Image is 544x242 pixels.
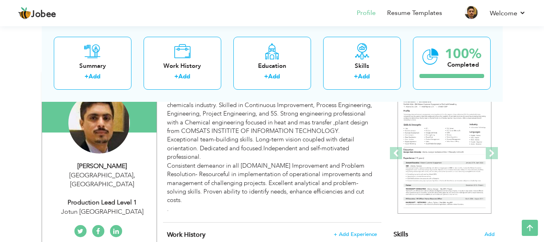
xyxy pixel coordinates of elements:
span: Skills [394,230,408,239]
a: Add [178,72,190,80]
span: , [133,171,135,180]
div: 100% [445,47,481,60]
div: Work History [150,61,215,70]
div: Skills [330,61,394,70]
div: [PERSON_NAME] [48,162,157,171]
img: jobee.io [18,7,31,20]
span: Add [485,231,495,238]
a: Add [268,72,280,80]
div: Experienced Chemical Engineer with a demonstrated history of working in the chemicals industry. S... [167,92,377,213]
span: + Add Experience [334,231,377,237]
img: Profile Img [465,6,478,19]
div: Education [240,61,305,70]
div: Production Lead Level 1 [48,198,157,207]
a: Add [358,72,370,80]
span: Jobee [31,10,56,19]
div: Summary [60,61,125,70]
a: Jobee [18,7,56,20]
label: + [85,72,89,81]
label: + [264,72,268,81]
label: + [354,72,358,81]
span: Work History [167,230,205,239]
div: [GEOGRAPHIC_DATA] [GEOGRAPHIC_DATA] [48,171,157,189]
a: Profile [357,8,376,18]
div: Completed [445,60,481,69]
img: Imran Khan [68,92,130,154]
a: Welcome [490,8,526,18]
h4: This helps to show the companies you have worked for. [167,231,377,239]
div: Jotun [GEOGRAPHIC_DATA] [48,207,157,217]
a: Add [89,72,100,80]
a: Resume Templates [387,8,442,18]
label: + [174,72,178,81]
